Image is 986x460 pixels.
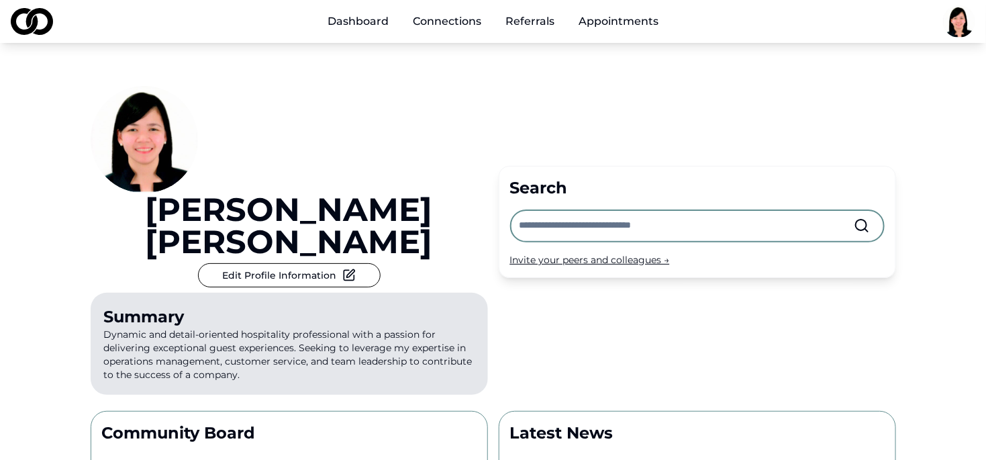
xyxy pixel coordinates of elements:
p: Community Board [102,422,477,444]
button: Edit Profile Information [198,263,381,287]
p: Dynamic and detail-oriented hospitality professional with a passion for delivering exceptional gu... [91,293,488,395]
div: Search [510,177,885,199]
a: [PERSON_NAME] [PERSON_NAME] [91,193,488,258]
img: 1f1e6ded-7e6e-4da0-8d9b-facf9315d0a3-ID%20Pic-profile_picture.jpg [91,86,198,193]
nav: Main [317,8,669,35]
a: Dashboard [317,8,399,35]
a: Referrals [495,8,565,35]
a: Connections [402,8,492,35]
img: 1f1e6ded-7e6e-4da0-8d9b-facf9315d0a3-ID%20Pic-profile_picture.jpg [943,5,975,38]
p: Latest News [510,422,885,444]
a: Appointments [568,8,669,35]
img: logo [11,8,53,35]
div: Summary [104,306,475,328]
div: Invite your peers and colleagues → [510,253,885,267]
